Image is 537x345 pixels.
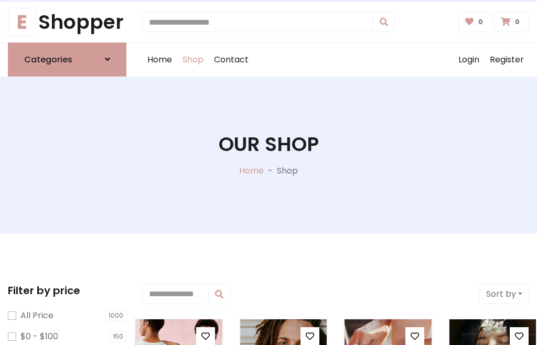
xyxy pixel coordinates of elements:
[453,43,485,77] a: Login
[494,12,529,32] a: 0
[142,43,177,77] a: Home
[177,43,209,77] a: Shop
[8,8,36,36] span: E
[458,12,492,32] a: 0
[8,10,126,34] a: EShopper
[485,43,529,77] a: Register
[20,330,58,343] label: $0 - $100
[8,284,126,297] h5: Filter by price
[209,43,254,77] a: Contact
[8,10,126,34] h1: Shopper
[8,42,126,77] a: Categories
[277,165,298,177] p: Shop
[512,17,522,27] span: 0
[24,55,72,64] h6: Categories
[479,284,529,304] button: Sort by
[20,309,53,322] label: All Price
[110,331,126,342] span: 150
[219,133,319,156] h1: Our Shop
[264,165,277,177] p: -
[476,17,486,27] span: 0
[105,310,126,321] span: 1000
[239,165,264,177] a: Home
